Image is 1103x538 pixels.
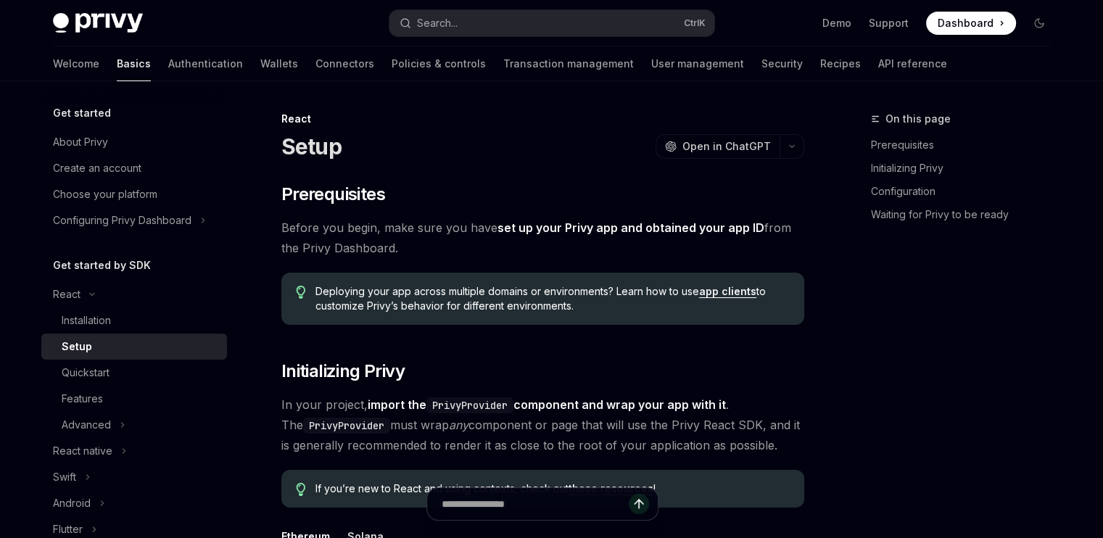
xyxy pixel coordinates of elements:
div: About Privy [53,133,108,151]
a: these [569,482,598,495]
code: PrivyProvider [303,418,390,434]
a: resources [600,482,653,495]
a: Basics [117,46,151,81]
a: Initializing Privy [871,157,1062,180]
a: app clients [699,285,756,298]
a: Authentication [168,46,243,81]
button: Advanced [41,412,133,438]
em: any [449,418,468,432]
button: Android [41,490,112,516]
div: React [53,286,80,303]
svg: Tip [296,483,306,496]
a: Choose your platform [41,181,227,207]
a: Create an account [41,155,227,181]
div: Create an account [53,160,141,177]
span: In your project, . The must wrap component or page that will use the Privy React SDK, and it is g... [281,394,804,455]
div: React native [53,442,112,460]
span: Initializing Privy [281,360,405,383]
a: Prerequisites [871,133,1062,157]
span: If you’re new to React and using contexts, check out ! [315,481,789,496]
a: Security [761,46,803,81]
a: Transaction management [503,46,634,81]
div: Advanced [62,416,111,434]
h5: Get started [53,104,111,122]
button: Toggle dark mode [1028,12,1051,35]
div: Installation [62,312,111,329]
span: Prerequisites [281,183,385,206]
div: Android [53,494,91,512]
a: Configuration [871,180,1062,203]
span: Dashboard [938,16,993,30]
a: Setup [41,334,227,360]
code: PrivyProvider [426,397,513,413]
a: Welcome [53,46,99,81]
svg: Tip [296,286,306,299]
span: Before you begin, make sure you have from the Privy Dashboard. [281,218,804,258]
span: Deploying your app across multiple domains or environments? Learn how to use to customize Privy’s... [315,284,789,313]
input: Ask a question... [442,488,629,520]
button: React [41,281,102,307]
a: Features [41,386,227,412]
span: Ctrl K [684,17,706,29]
img: dark logo [53,13,143,33]
a: set up your Privy app and obtained your app ID [497,220,764,236]
button: Search...CtrlK [389,10,714,36]
a: User management [651,46,744,81]
a: Installation [41,307,227,334]
span: On this page [885,110,951,128]
a: Demo [822,16,851,30]
h5: Get started by SDK [53,257,151,274]
div: Flutter [53,521,83,538]
div: React [281,112,804,126]
h1: Setup [281,133,342,160]
div: Quickstart [62,364,110,381]
a: API reference [878,46,947,81]
button: React native [41,438,134,464]
a: Quickstart [41,360,227,386]
button: Open in ChatGPT [656,134,780,159]
div: Setup [62,338,92,355]
div: Configuring Privy Dashboard [53,212,191,229]
span: Open in ChatGPT [682,139,771,154]
a: Policies & controls [392,46,486,81]
a: Recipes [820,46,861,81]
button: Configuring Privy Dashboard [41,207,213,233]
a: About Privy [41,129,227,155]
div: Search... [417,15,458,32]
a: Dashboard [926,12,1016,35]
a: Support [869,16,909,30]
div: Swift [53,468,76,486]
div: Choose your platform [53,186,157,203]
a: Connectors [315,46,374,81]
button: Send message [629,494,649,514]
a: Wallets [260,46,298,81]
button: Swift [41,464,98,490]
div: Features [62,390,103,407]
strong: import the component and wrap your app with it [368,397,726,412]
a: Waiting for Privy to be ready [871,203,1062,226]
